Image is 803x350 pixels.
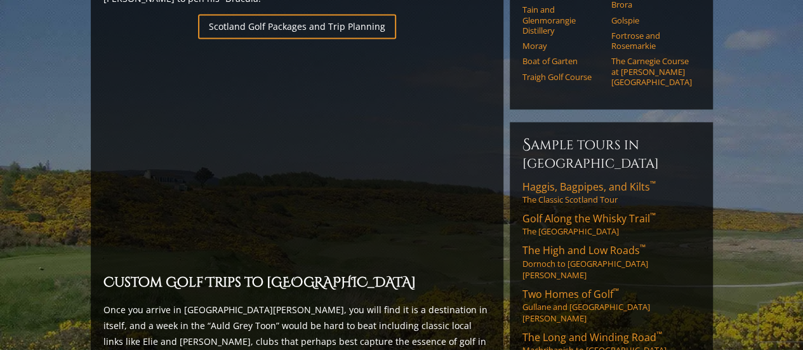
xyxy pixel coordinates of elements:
[522,72,603,82] a: Traigh Golf Course
[650,210,656,221] sup: ™
[103,46,491,264] iframe: Sir-Nick-favorite-Open-Rota-Venues
[611,56,692,87] a: The Carnegie Course at [PERSON_NAME][GEOGRAPHIC_DATA]
[611,30,692,51] a: Fortrose and Rosemarkie
[522,330,662,344] span: The Long and Winding Road
[522,56,603,66] a: Boat of Garten
[640,242,646,253] sup: ™
[650,178,656,189] sup: ™
[198,14,396,39] a: Scotland Golf Packages and Trip Planning
[522,286,619,300] span: Two Homes of Golf
[522,41,603,51] a: Moray
[522,286,700,323] a: Two Homes of Golf™Gullane and [GEOGRAPHIC_DATA][PERSON_NAME]
[522,212,700,237] a: Golf Along the Whisky Trail™The [GEOGRAPHIC_DATA]
[522,180,656,194] span: Haggis, Bagpipes, and Kilts
[522,135,700,172] h6: Sample Tours in [GEOGRAPHIC_DATA]
[522,243,646,257] span: The High and Low Roads
[522,180,700,205] a: Haggis, Bagpipes, and Kilts™The Classic Scotland Tour
[611,15,692,25] a: Golspie
[522,4,603,36] a: Tain and Glenmorangie Distillery
[522,212,656,225] span: Golf Along the Whisky Trail
[656,328,662,339] sup: ™
[522,243,700,280] a: The High and Low Roads™Dornoch to [GEOGRAPHIC_DATA][PERSON_NAME]
[103,272,491,293] h2: Custom Golf Trips to [GEOGRAPHIC_DATA]
[613,285,619,296] sup: ™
